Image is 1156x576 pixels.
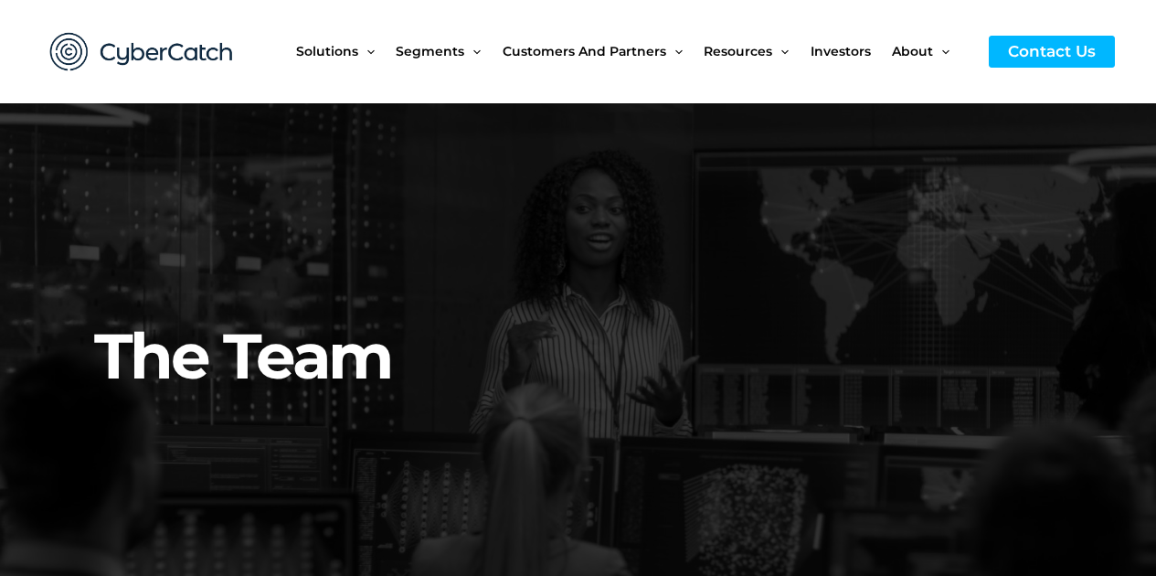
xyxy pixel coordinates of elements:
span: Resources [704,13,772,90]
a: Contact Us [989,36,1115,68]
span: Investors [811,13,871,90]
nav: Site Navigation: New Main Menu [296,13,970,90]
img: CyberCatch [32,14,251,90]
span: Menu Toggle [666,13,683,90]
h2: The Team [94,152,1076,398]
span: Customers and Partners [503,13,666,90]
span: Segments [396,13,464,90]
span: Menu Toggle [933,13,949,90]
span: Menu Toggle [464,13,481,90]
span: Menu Toggle [358,13,375,90]
span: Solutions [296,13,358,90]
span: Menu Toggle [772,13,789,90]
span: About [892,13,933,90]
a: Investors [811,13,892,90]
